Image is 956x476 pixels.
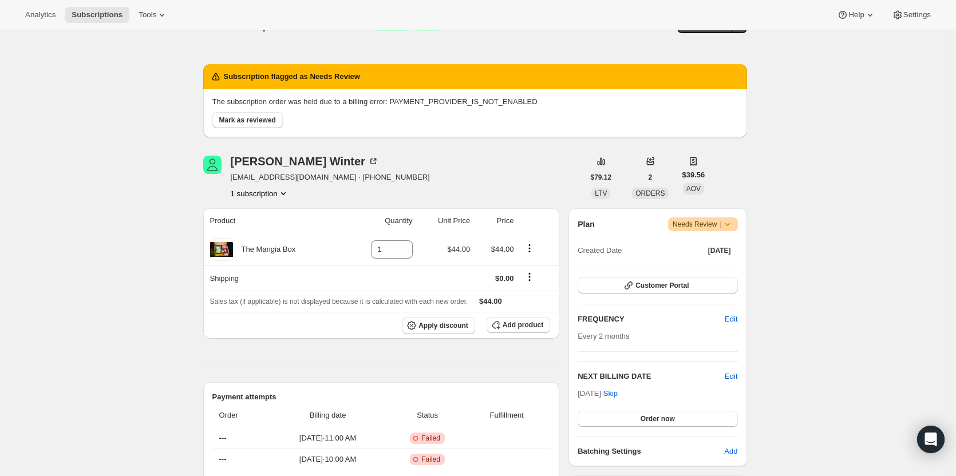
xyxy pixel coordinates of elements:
[578,371,725,382] h2: NEXT BILLING DATE
[402,317,475,334] button: Apply discount
[344,208,416,233] th: Quantity
[635,281,689,290] span: Customer Portal
[212,391,551,403] h2: Payment attempts
[18,7,62,23] button: Analytics
[231,188,289,199] button: Product actions
[641,414,675,423] span: Order now
[219,455,227,463] span: ---
[139,10,156,19] span: Tools
[591,173,612,182] span: $79.12
[392,410,463,421] span: Status
[917,426,945,453] div: Open Intercom Messenger
[203,208,345,233] th: Product
[503,320,543,330] span: Add product
[673,219,733,230] span: Needs Review
[584,169,619,185] button: $79.12
[578,314,725,325] h2: FREQUENCY
[718,310,744,328] button: Edit
[271,433,385,444] span: [DATE] · 11:00 AM
[717,442,744,461] button: Add
[231,156,379,167] div: [PERSON_NAME] Winter
[72,10,123,19] span: Subscriptions
[578,219,595,230] h2: Plan
[219,434,227,442] span: ---
[271,454,385,465] span: [DATE] · 10:00 AM
[725,371,737,382] button: Edit
[421,455,440,464] span: Failed
[219,116,276,125] span: Mark as reviewed
[271,410,385,421] span: Billing date
[885,7,938,23] button: Settings
[578,389,618,398] span: [DATE] ·
[520,271,539,283] button: Shipping actions
[724,446,737,457] span: Add
[203,156,222,174] span: Laura Winter
[720,220,721,229] span: |
[495,274,514,283] span: $0.00
[65,7,129,23] button: Subscriptions
[212,96,738,108] p: The subscription order was held due to a billing error: PAYMENT_PROVIDER_IS_NOT_ENABLED
[224,71,360,82] h2: Subscription flagged as Needs Review
[212,112,283,128] button: Mark as reviewed
[578,332,629,340] span: Every 2 months
[231,172,430,183] span: [EMAIL_ADDRESS][DOMAIN_NAME] · [PHONE_NUMBER]
[418,321,468,330] span: Apply discount
[520,242,539,255] button: Product actions
[708,246,731,255] span: [DATE]
[725,314,737,325] span: Edit
[447,245,470,253] span: $44.00
[848,10,864,19] span: Help
[578,245,622,256] span: Created Date
[473,208,517,233] th: Price
[233,244,296,255] div: The Mangia Box
[416,208,474,233] th: Unit Price
[596,384,625,403] button: Skip
[635,189,665,197] span: ORDERS
[595,189,607,197] span: LTV
[421,434,440,443] span: Failed
[25,10,56,19] span: Analytics
[686,185,701,193] span: AOV
[470,410,543,421] span: Fulfillment
[210,297,468,306] span: Sales tax (if applicable) is not displayed because it is calculated with each new order.
[701,243,738,259] button: [DATE]
[578,277,737,293] button: Customer Portal
[642,169,659,185] button: 2
[578,411,737,427] button: Order now
[578,446,724,457] h6: Batching Settings
[903,10,931,19] span: Settings
[132,7,175,23] button: Tools
[682,169,705,181] span: $39.56
[479,297,502,306] span: $44.00
[487,317,550,333] button: Add product
[830,7,882,23] button: Help
[649,173,653,182] span: 2
[203,265,345,291] th: Shipping
[491,245,514,253] span: $44.00
[603,388,618,399] span: Skip
[212,403,268,428] th: Order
